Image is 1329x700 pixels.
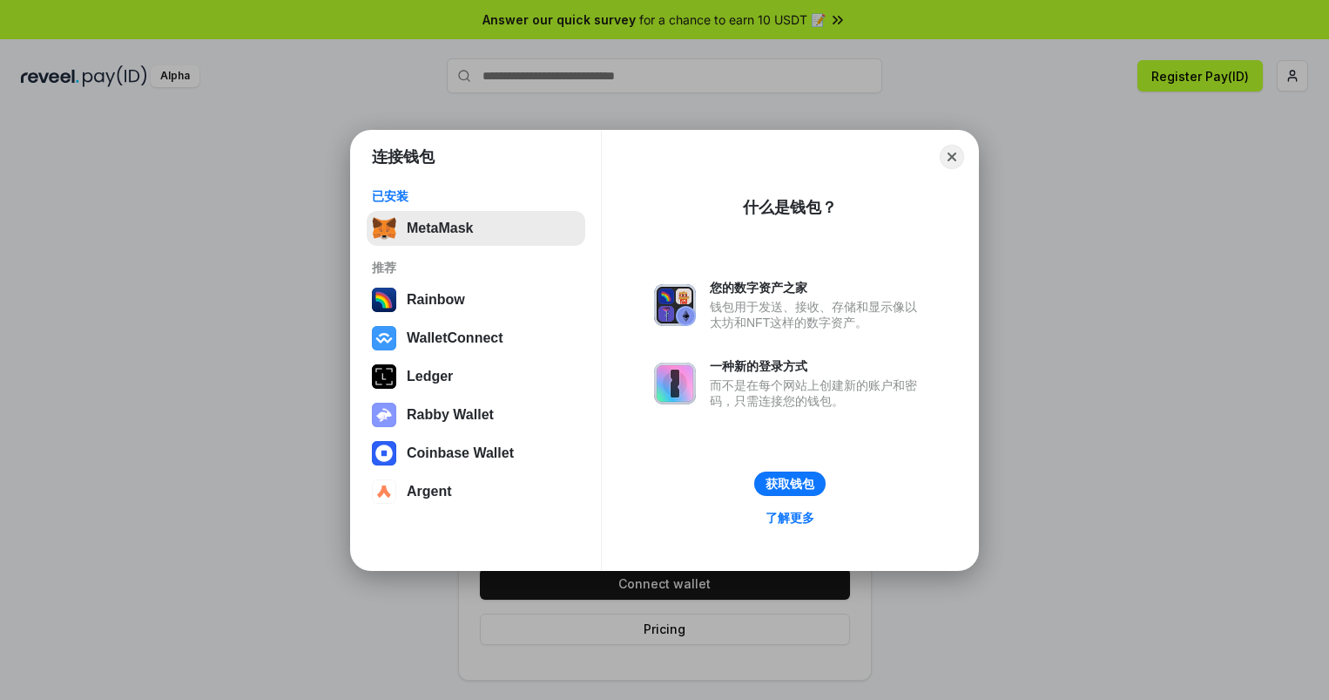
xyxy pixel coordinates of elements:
div: 什么是钱包？ [743,197,837,218]
button: Argent [367,474,585,509]
div: WalletConnect [407,330,503,346]
div: 推荐 [372,260,580,275]
img: svg+xml,%3Csvg%20xmlns%3D%22http%3A%2F%2Fwww.w3.org%2F2000%2Fsvg%22%20fill%3D%22none%22%20viewBox... [372,403,396,427]
button: Rainbow [367,282,585,317]
button: Close [940,145,964,169]
div: MetaMask [407,221,473,236]
button: WalletConnect [367,321,585,356]
button: MetaMask [367,211,585,246]
div: 获取钱包 [766,476,814,492]
img: svg+xml,%3Csvg%20width%3D%2228%22%20height%3D%2228%22%20viewBox%3D%220%200%2028%2028%22%20fill%3D... [372,326,396,350]
button: Rabby Wallet [367,398,585,432]
button: Ledger [367,359,585,394]
button: Coinbase Wallet [367,436,585,471]
div: 您的数字资产之家 [710,280,926,296]
a: 了解更多 [755,506,825,529]
div: 钱包用于发送、接收、存储和显示像以太坊和NFT这样的数字资产。 [710,299,926,330]
img: svg+xml,%3Csvg%20width%3D%22120%22%20height%3D%22120%22%20viewBox%3D%220%200%20120%20120%22%20fil... [372,288,396,312]
img: svg+xml,%3Csvg%20fill%3D%22none%22%20height%3D%2233%22%20viewBox%3D%220%200%2035%2033%22%20width%... [372,216,396,241]
h1: 连接钱包 [372,146,435,167]
div: 一种新的登录方式 [710,358,926,374]
div: 而不是在每个网站上创建新的账户和密码，只需连接您的钱包。 [710,377,926,409]
img: svg+xml,%3Csvg%20xmlns%3D%22http%3A%2F%2Fwww.w3.org%2F2000%2Fsvg%22%20fill%3D%22none%22%20viewBox... [654,284,696,326]
div: 了解更多 [766,510,814,526]
img: svg+xml,%3Csvg%20width%3D%2228%22%20height%3D%2228%22%20viewBox%3D%220%200%2028%2028%22%20fill%3D... [372,441,396,466]
div: Argent [407,484,452,500]
div: Rabby Wallet [407,407,494,423]
div: Rainbow [407,292,465,308]
div: 已安装 [372,188,580,204]
img: svg+xml,%3Csvg%20xmlns%3D%22http%3A%2F%2Fwww.w3.org%2F2000%2Fsvg%22%20fill%3D%22none%22%20viewBox... [654,363,696,404]
img: svg+xml,%3Csvg%20width%3D%2228%22%20height%3D%2228%22%20viewBox%3D%220%200%2028%2028%22%20fill%3D... [372,479,396,504]
div: Coinbase Wallet [407,445,514,461]
img: svg+xml,%3Csvg%20xmlns%3D%22http%3A%2F%2Fwww.w3.org%2F2000%2Fsvg%22%20width%3D%2228%22%20height%3... [372,364,396,389]
div: Ledger [407,369,453,384]
button: 获取钱包 [754,472,826,496]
